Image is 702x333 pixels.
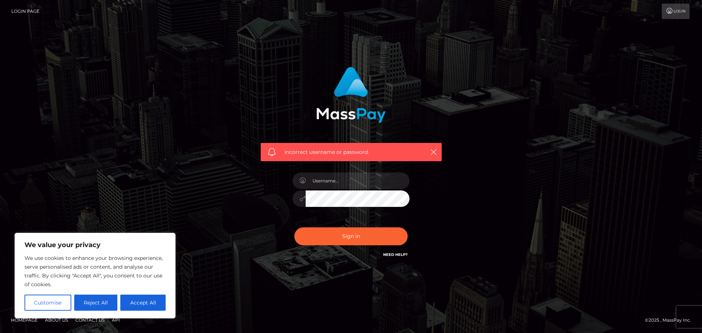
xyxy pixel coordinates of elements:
button: Reject All [74,295,118,311]
a: Login [662,4,690,19]
a: Contact Us [72,314,107,326]
p: We use cookies to enhance your browsing experience, serve personalised ads or content, and analys... [24,254,166,289]
img: MassPay Login [316,67,386,123]
a: API [109,314,123,326]
p: We value your privacy [24,241,166,249]
a: Login Page [11,4,39,19]
button: Customise [24,295,71,311]
button: Sign in [294,227,408,245]
button: Accept All [120,295,166,311]
span: Incorrect username or password. [284,148,418,156]
div: We value your privacy [15,233,175,318]
a: About Us [42,314,71,326]
a: Homepage [8,314,41,326]
div: © 2025 , MassPay Inc. [645,316,697,324]
input: Username... [306,173,409,189]
a: Need Help? [383,252,408,257]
